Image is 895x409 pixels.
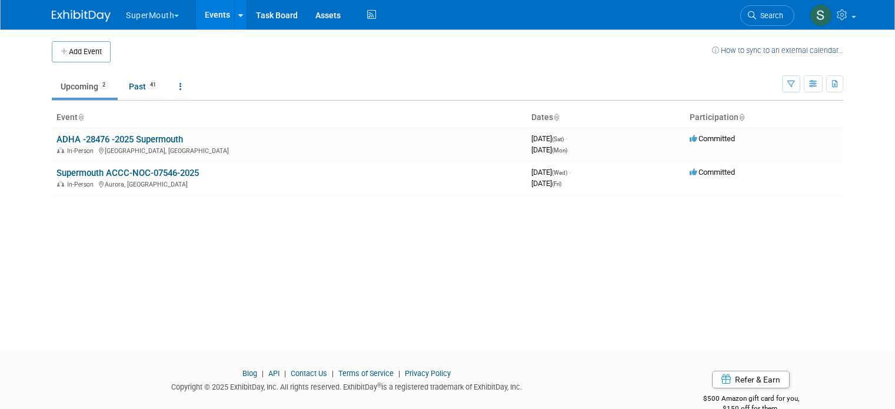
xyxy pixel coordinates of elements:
span: (Mon) [552,147,567,154]
img: ExhibitDay [52,10,111,22]
span: 2 [99,81,109,89]
img: In-Person Event [57,181,64,187]
span: In-Person [67,181,97,188]
img: Samantha Meyers [810,4,832,26]
a: Sort by Participation Type [738,112,744,122]
div: Aurora, [GEOGRAPHIC_DATA] [56,179,522,188]
div: Copyright © 2025 ExhibitDay, Inc. All rights reserved. ExhibitDay is a registered trademark of Ex... [52,379,641,393]
span: (Sat) [552,136,564,142]
span: [DATE] [531,134,567,143]
span: [DATE] [531,145,567,154]
span: (Wed) [552,169,567,176]
div: [GEOGRAPHIC_DATA], [GEOGRAPHIC_DATA] [56,145,522,155]
span: [DATE] [531,179,561,188]
a: Contact Us [291,369,327,378]
span: | [281,369,289,378]
span: | [329,369,337,378]
a: Sort by Event Name [78,112,84,122]
span: (Fri) [552,181,561,187]
span: 41 [147,81,159,89]
sup: ® [377,382,381,388]
th: Dates [527,108,685,128]
a: Sort by Start Date [553,112,559,122]
a: Past41 [120,75,168,98]
span: [DATE] [531,168,571,177]
span: | [395,369,403,378]
span: In-Person [67,147,97,155]
a: ADHA -28476 -2025 Supermouth [56,134,183,145]
button: Add Event [52,41,111,62]
a: Refer & Earn [712,371,790,388]
span: | [259,369,267,378]
span: Committed [690,134,735,143]
a: Upcoming2 [52,75,118,98]
span: Committed [690,168,735,177]
a: Privacy Policy [405,369,451,378]
th: Participation [685,108,843,128]
a: Search [740,5,794,26]
span: Search [756,11,783,20]
span: - [565,134,567,143]
a: How to sync to an external calendar... [712,46,843,55]
span: - [569,168,571,177]
a: API [268,369,280,378]
th: Event [52,108,527,128]
a: Blog [242,369,257,378]
img: In-Person Event [57,147,64,153]
a: Terms of Service [338,369,394,378]
a: Supermouth ACCC-NOC-07546-2025 [56,168,199,178]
